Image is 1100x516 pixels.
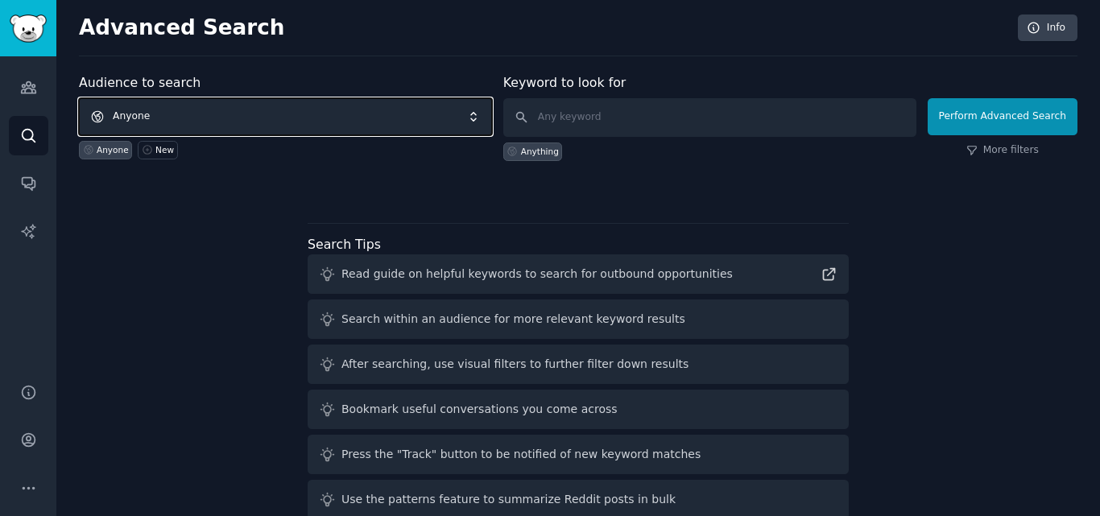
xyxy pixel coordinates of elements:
[308,237,381,252] label: Search Tips
[97,144,129,155] div: Anyone
[155,144,174,155] div: New
[79,98,492,135] button: Anyone
[341,356,689,373] div: After searching, use visual filters to further filter down results
[138,141,177,159] a: New
[79,15,1009,41] h2: Advanced Search
[341,311,685,328] div: Search within an audience for more relevant keyword results
[521,146,559,157] div: Anything
[341,401,618,418] div: Bookmark useful conversations you come across
[341,446,701,463] div: Press the "Track" button to be notified of new keyword matches
[341,491,676,508] div: Use the patterns feature to summarize Reddit posts in bulk
[79,75,201,90] label: Audience to search
[341,266,733,283] div: Read guide on helpful keywords to search for outbound opportunities
[503,98,916,137] input: Any keyword
[1018,14,1077,42] a: Info
[966,143,1039,158] a: More filters
[928,98,1077,135] button: Perform Advanced Search
[503,75,627,90] label: Keyword to look for
[10,14,47,43] img: GummySearch logo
